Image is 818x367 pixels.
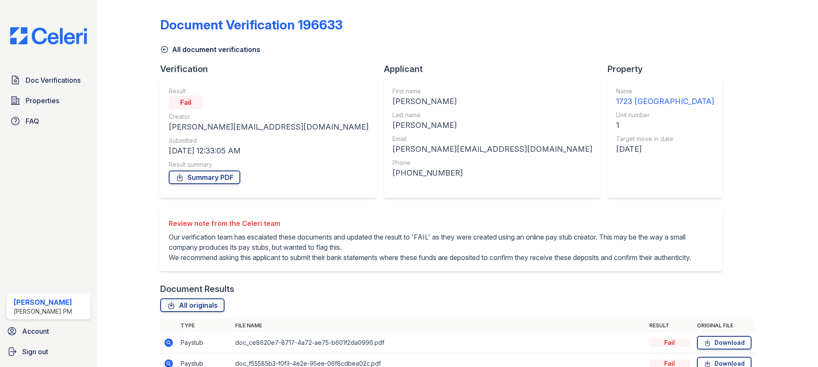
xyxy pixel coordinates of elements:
[616,95,714,107] div: 1723 [GEOGRAPHIC_DATA]
[177,319,232,332] th: Type
[392,143,592,155] div: [PERSON_NAME][EMAIL_ADDRESS][DOMAIN_NAME]
[616,87,714,95] div: Name
[169,113,369,121] div: Creator
[392,87,592,95] div: First name
[3,27,94,44] img: CE_Logo_Blue-a8612792a0a2168367f1c8372b55b34899dd931a85d93a1a3d3e32e68fde9ad4.png
[26,75,81,85] span: Doc Verifications
[169,121,369,133] div: [PERSON_NAME][EMAIL_ADDRESS][DOMAIN_NAME]
[392,167,592,179] div: [PHONE_NUMBER]
[7,92,90,109] a: Properties
[160,44,260,55] a: All document verifications
[160,17,343,32] div: Document Verification 196633
[392,135,592,143] div: Email
[169,95,203,109] div: Fail
[22,326,49,336] span: Account
[14,297,72,307] div: [PERSON_NAME]
[169,145,369,157] div: [DATE] 12:33:05 AM
[177,332,232,353] td: Paystub
[616,135,714,143] div: Target move in date
[392,159,592,167] div: Phone
[608,63,729,75] div: Property
[616,143,714,155] div: [DATE]
[392,119,592,131] div: [PERSON_NAME]
[392,111,592,119] div: Last name
[782,333,809,358] iframe: chat widget
[3,343,94,360] a: Sign out
[169,136,369,145] div: Submitted
[616,111,714,119] div: Unit number
[169,160,369,169] div: Result summary
[26,116,39,126] span: FAQ
[7,113,90,130] a: FAQ
[392,95,592,107] div: [PERSON_NAME]
[160,63,384,75] div: Verification
[384,63,608,75] div: Applicant
[616,119,714,131] div: 1
[616,87,714,107] a: Name 1723 [GEOGRAPHIC_DATA]
[7,72,90,89] a: Doc Verifications
[14,307,72,316] div: [PERSON_NAME] PM
[694,319,755,332] th: Original file
[22,347,48,357] span: Sign out
[232,332,646,353] td: doc_ce8620e7-8717-4a72-ae75-b601f2da0996.pdf
[26,95,59,106] span: Properties
[169,170,240,184] a: Summary PDF
[160,283,234,295] div: Document Results
[649,338,690,347] div: Fail
[3,323,94,340] a: Account
[697,336,752,350] a: Download
[160,298,225,312] a: All originals
[646,319,694,332] th: Result
[232,319,646,332] th: File name
[169,87,369,95] div: Result
[169,232,714,263] p: Our verification team has escalated these documents and updated the result to 'FAIL' as they were...
[169,218,714,228] div: Review note from the Celeri team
